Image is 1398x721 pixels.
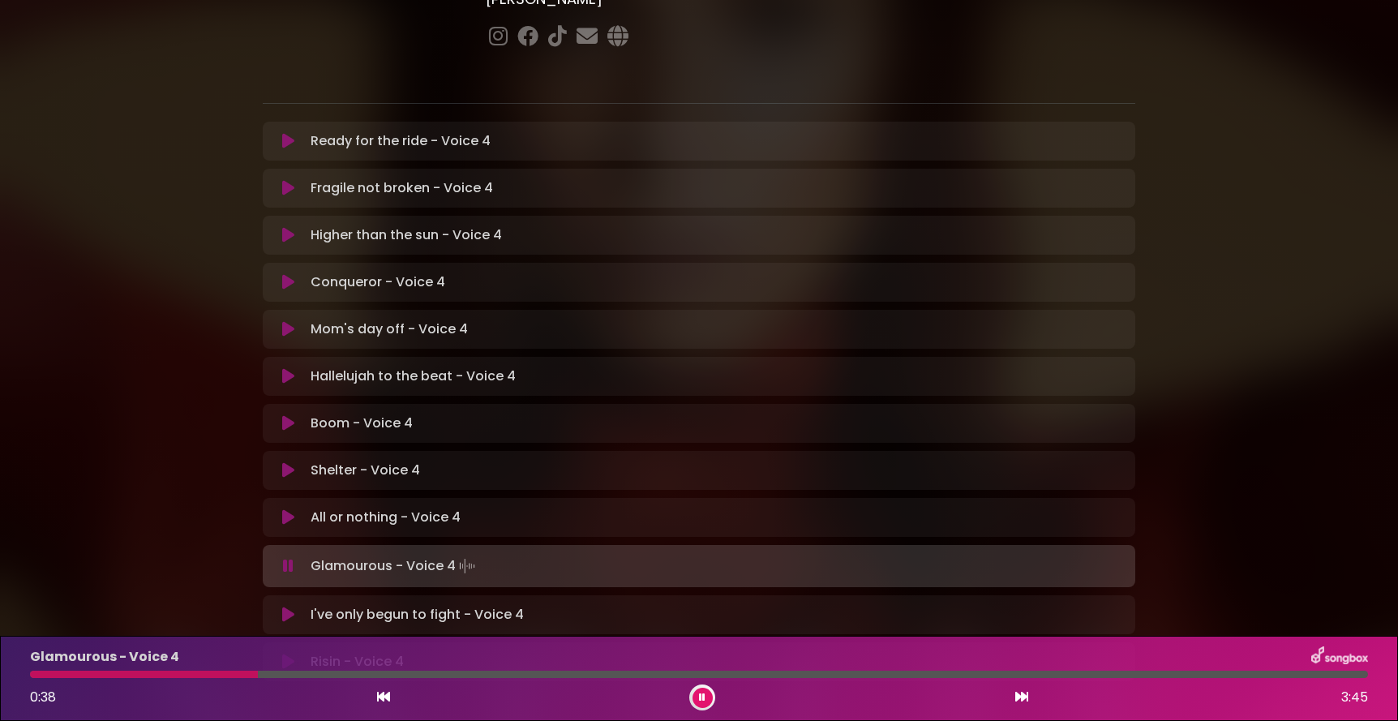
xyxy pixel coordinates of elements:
[30,647,179,667] p: Glamourous - Voice 4
[311,273,445,292] p: Conqueror - Voice 4
[456,555,478,577] img: waveform4.gif
[311,555,478,577] p: Glamourous - Voice 4
[311,225,502,245] p: Higher than the sun - Voice 4
[1311,646,1368,667] img: songbox-logo-white.png
[311,414,413,433] p: Boom - Voice 4
[311,178,493,198] p: Fragile not broken - Voice 4
[311,508,461,527] p: All or nothing - Voice 4
[311,605,524,624] p: I've only begun to fight - Voice 4
[1341,688,1368,707] span: 3:45
[311,461,420,480] p: Shelter - Voice 4
[311,367,516,386] p: Hallelujah to the beat - Voice 4
[30,688,56,706] span: 0:38
[311,320,468,339] p: Mom's day off - Voice 4
[311,131,491,151] p: Ready for the ride - Voice 4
